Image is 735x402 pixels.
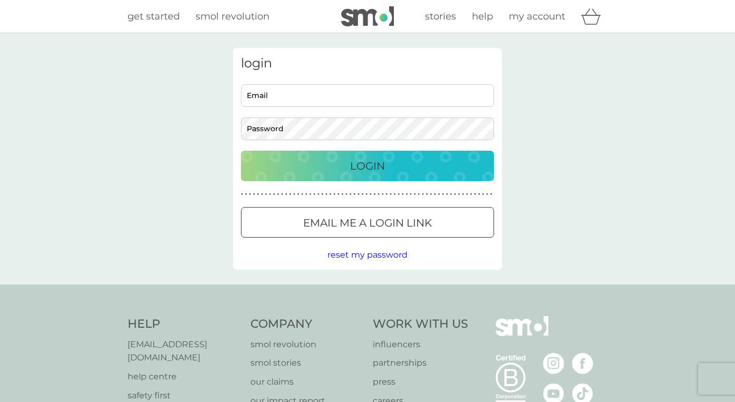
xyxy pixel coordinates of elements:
p: ● [482,192,485,197]
p: ● [285,192,287,197]
p: ● [241,192,243,197]
p: ● [261,192,263,197]
p: ● [410,192,412,197]
p: ● [362,192,364,197]
a: help [472,9,493,24]
h4: Work With Us [373,316,468,332]
p: ● [370,192,372,197]
p: ● [365,192,367,197]
p: ● [257,192,259,197]
span: reset my password [327,250,408,260]
p: ● [442,192,444,197]
img: visit the smol Instagram page [543,353,564,374]
p: ● [450,192,452,197]
a: get started [128,9,180,24]
p: ● [474,192,476,197]
img: visit the smol Facebook page [572,353,593,374]
p: ● [386,192,388,197]
p: ● [317,192,320,197]
p: ● [281,192,283,197]
p: ● [394,192,396,197]
a: smol revolution [250,338,363,351]
p: ● [430,192,432,197]
p: ● [418,192,420,197]
a: smol stories [250,356,363,370]
p: ● [446,192,448,197]
p: ● [486,192,488,197]
p: ● [322,192,324,197]
p: ● [305,192,307,197]
p: ● [434,192,436,197]
h4: Help [128,316,240,332]
span: my account [509,11,565,22]
p: ● [398,192,400,197]
button: Email me a login link [241,207,494,238]
img: smol [341,6,394,26]
p: ● [402,192,404,197]
p: ● [325,192,327,197]
button: Login [241,151,494,181]
a: stories [425,9,456,24]
span: get started [128,11,180,22]
p: ● [253,192,255,197]
p: ● [245,192,247,197]
span: smol revolution [196,11,269,22]
a: partnerships [373,356,468,370]
h4: Company [250,316,363,332]
a: smol revolution [196,9,269,24]
a: press [373,375,468,389]
img: smol [496,316,548,352]
span: stories [425,11,456,22]
p: ● [470,192,472,197]
p: ● [478,192,480,197]
p: ● [382,192,384,197]
p: ● [310,192,312,197]
p: ● [265,192,267,197]
a: our claims [250,375,363,389]
p: ● [333,192,335,197]
p: ● [458,192,460,197]
p: ● [277,192,279,197]
p: ● [422,192,424,197]
div: basket [581,6,607,27]
p: ● [289,192,292,197]
p: Email me a login link [303,214,432,231]
p: ● [342,192,344,197]
span: help [472,11,493,22]
p: ● [426,192,428,197]
a: my account [509,9,565,24]
p: ● [454,192,456,197]
p: ● [378,192,380,197]
p: ● [357,192,360,197]
p: ● [297,192,299,197]
p: ● [374,192,376,197]
a: [EMAIL_ADDRESS][DOMAIN_NAME] [128,338,240,365]
p: ● [462,192,464,197]
p: ● [293,192,295,197]
p: ● [414,192,416,197]
button: reset my password [327,248,408,262]
p: ● [490,192,492,197]
p: ● [345,192,347,197]
p: Login [350,158,385,174]
p: ● [269,192,271,197]
h3: login [241,56,494,71]
p: ● [406,192,408,197]
a: influencers [373,338,468,351]
p: ● [301,192,303,197]
p: ● [313,192,315,197]
p: ● [249,192,251,197]
p: ● [330,192,332,197]
p: ● [354,192,356,197]
p: ● [350,192,352,197]
p: ● [466,192,468,197]
a: help centre [128,370,240,384]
